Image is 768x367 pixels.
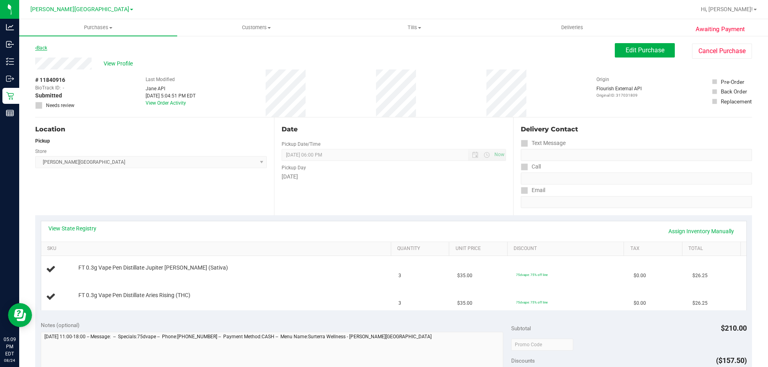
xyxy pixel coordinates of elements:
p: Original ID: 317031809 [596,92,642,98]
span: - [63,84,64,91]
span: $35.00 [457,300,472,307]
span: $0.00 [634,300,646,307]
span: Notes (optional) [41,322,80,328]
div: Jane API [146,85,196,92]
span: $210.00 [721,324,747,332]
span: # 11840916 [35,76,65,84]
a: Tax [630,246,679,252]
span: $0.00 [634,272,646,280]
span: Hi, [PERSON_NAME]! [701,6,753,12]
inline-svg: Outbound [6,75,14,83]
a: Total [688,246,737,252]
a: Tills [335,19,493,36]
span: Customers [178,24,335,31]
div: Replacement [721,97,752,105]
input: Promo Code [511,339,573,351]
span: Deliveries [550,24,594,31]
strong: Pickup [35,138,50,144]
div: Delivery Contact [521,125,752,134]
a: SKU [47,246,388,252]
a: Purchases [19,19,177,36]
button: Cancel Purchase [692,44,752,59]
p: 08/24 [4,357,16,363]
span: Awaiting Payment [696,25,745,34]
label: Pickup Date/Time [282,141,320,148]
a: Unit Price [456,246,504,252]
span: 75dvape: 75% off line [516,300,548,304]
button: Edit Purchase [615,43,675,58]
input: Format: (999) 999-9999 [521,173,752,184]
span: Needs review [46,102,74,109]
span: $26.25 [692,300,708,307]
span: [PERSON_NAME][GEOGRAPHIC_DATA] [30,6,129,13]
inline-svg: Retail [6,92,14,100]
iframe: Resource center [8,303,32,327]
span: Submitted [35,91,62,100]
span: FT 0.3g Vape Pen Distillate Jupiter [PERSON_NAME] (Sativa) [78,264,228,272]
a: Discount [514,246,621,252]
div: Date [282,125,506,134]
span: Subtotal [511,325,531,331]
div: Flourish External API [596,85,642,98]
div: [DATE] 5:04:51 PM EDT [146,92,196,99]
a: View Order Activity [146,100,186,106]
inline-svg: Reports [6,109,14,117]
label: Email [521,184,545,196]
inline-svg: Inventory [6,58,14,65]
a: Deliveries [493,19,651,36]
div: [DATE] [282,173,506,181]
a: Customers [177,19,335,36]
span: ($157.50) [716,356,747,365]
span: Purchases [19,24,177,31]
span: BioTrack ID: [35,84,61,91]
label: Pickup Day [282,164,306,171]
input: Format: (999) 999-9999 [521,149,752,161]
a: Quantity [397,246,446,252]
span: View Profile [104,60,136,68]
span: $26.25 [692,272,708,280]
div: Back Order [721,87,747,95]
label: Origin [596,76,609,83]
a: View State Registry [48,224,96,232]
label: Store [35,148,46,155]
p: 05:09 PM EDT [4,336,16,357]
span: Edit Purchase [626,46,664,54]
label: Text Message [521,137,566,149]
span: 3 [398,272,401,280]
span: FT 0.3g Vape Pen Distillate Aries Rising (THC) [78,292,190,299]
div: Location [35,125,267,134]
inline-svg: Inbound [6,40,14,48]
label: Call [521,161,541,173]
span: $35.00 [457,272,472,280]
a: Back [35,45,47,51]
span: 3 [398,300,401,307]
a: Assign Inventory Manually [663,224,739,238]
span: Tills [336,24,493,31]
div: Pre-Order [721,78,744,86]
inline-svg: Analytics [6,23,14,31]
span: 75dvape: 75% off line [516,273,548,277]
label: Last Modified [146,76,175,83]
